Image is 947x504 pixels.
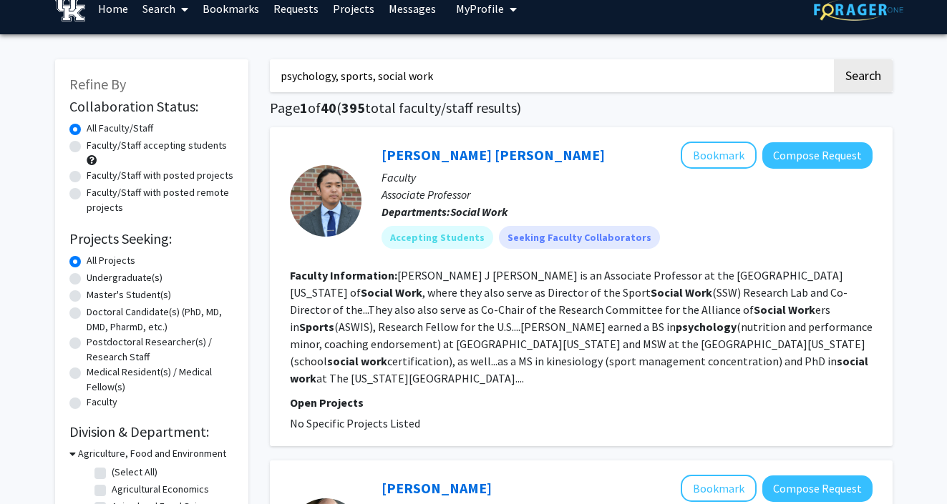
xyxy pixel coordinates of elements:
[69,75,126,93] span: Refine By
[321,99,336,117] span: 40
[395,285,422,300] b: Work
[382,146,605,164] a: [PERSON_NAME] [PERSON_NAME]
[327,354,359,368] b: social
[754,302,786,317] b: Social
[341,99,365,117] span: 395
[681,142,757,169] button: Add Tarkington Newman to Bookmarks
[87,168,233,183] label: Faculty/Staff with posted projects
[837,354,868,368] b: social
[87,305,234,335] label: Doctoral Candidate(s) (PhD, MD, DMD, PharmD, etc.)
[290,268,873,385] fg-read-more: [PERSON_NAME] J [PERSON_NAME] is an Associate Professor at the [GEOGRAPHIC_DATA][US_STATE] of , w...
[87,395,117,410] label: Faculty
[112,465,157,480] label: (Select All)
[685,285,712,300] b: Work
[87,138,227,153] label: Faculty/Staff accepting students
[299,320,334,334] b: Sports
[361,285,393,300] b: Social
[112,482,209,497] label: Agricultural Economics
[69,230,234,247] h2: Projects Seeking:
[450,204,480,219] b: Social
[676,320,737,334] b: psychology
[290,268,397,282] b: Faculty Information:
[762,142,873,169] button: Compose Request to Tarkington Newman
[290,371,316,385] b: work
[382,204,450,219] b: Departments:
[382,169,873,186] p: Faculty
[788,302,815,317] b: Work
[834,59,893,92] button: Search
[87,121,153,136] label: All Faculty/Staff
[87,335,234,365] label: Postdoctoral Researcher(s) / Research Staff
[87,287,171,302] label: Master's Student(s)
[361,354,387,368] b: work
[382,226,493,249] mat-chip: Accepting Students
[87,365,234,395] label: Medical Resident(s) / Medical Fellow(s)
[382,479,492,497] a: [PERSON_NAME]
[69,423,234,440] h2: Division & Department:
[762,475,873,502] button: Compose Request to Matthew Moore
[456,1,504,16] span: My Profile
[300,99,308,117] span: 1
[87,185,234,215] label: Faculty/Staff with posted remote projects
[290,416,420,430] span: No Specific Projects Listed
[270,99,893,117] h1: Page of ( total faculty/staff results)
[69,98,234,115] h2: Collaboration Status:
[499,226,660,249] mat-chip: Seeking Faculty Collaborators
[382,186,873,203] p: Associate Professor
[87,270,162,285] label: Undergraduate(s)
[290,394,873,411] p: Open Projects
[270,59,832,92] input: Search Keywords
[681,475,757,502] button: Add Matthew Moore to Bookmarks
[11,440,61,493] iframe: Chat
[78,446,226,461] h3: Agriculture, Food and Environment
[482,204,508,219] b: Work
[87,253,135,268] label: All Projects
[651,285,683,300] b: Social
